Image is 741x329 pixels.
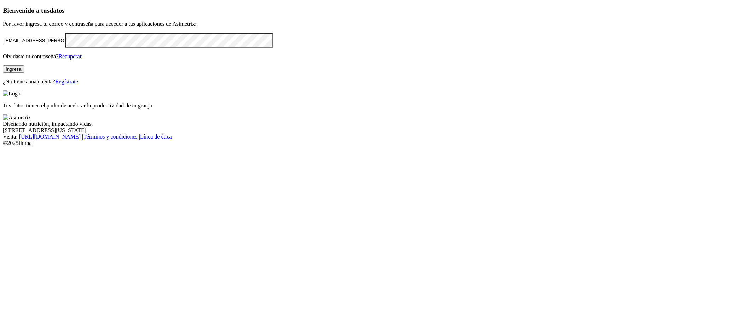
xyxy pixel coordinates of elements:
[3,53,738,60] p: Olvidaste tu contraseña?
[19,134,81,140] a: [URL][DOMAIN_NAME]
[3,37,65,44] input: Tu correo
[3,7,738,14] h3: Bienvenido a tus
[3,140,738,146] div: © 2025 Iluma
[140,134,172,140] a: Línea de ética
[3,102,738,109] p: Tus datos tienen el poder de acelerar la productividad de tu granja.
[3,21,738,27] p: Por favor ingresa tu correo y contraseña para acceder a tus aplicaciones de Asimetrix:
[83,134,138,140] a: Términos y condiciones
[55,78,78,84] a: Regístrate
[50,7,65,14] span: datos
[3,127,738,134] div: [STREET_ADDRESS][US_STATE].
[58,53,82,59] a: Recuperar
[3,134,738,140] div: Visita : | |
[3,114,31,121] img: Asimetrix
[3,121,738,127] div: Diseñando nutrición, impactando vidas.
[3,90,21,97] img: Logo
[3,78,738,85] p: ¿No tienes una cuenta?
[3,65,24,73] button: Ingresa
